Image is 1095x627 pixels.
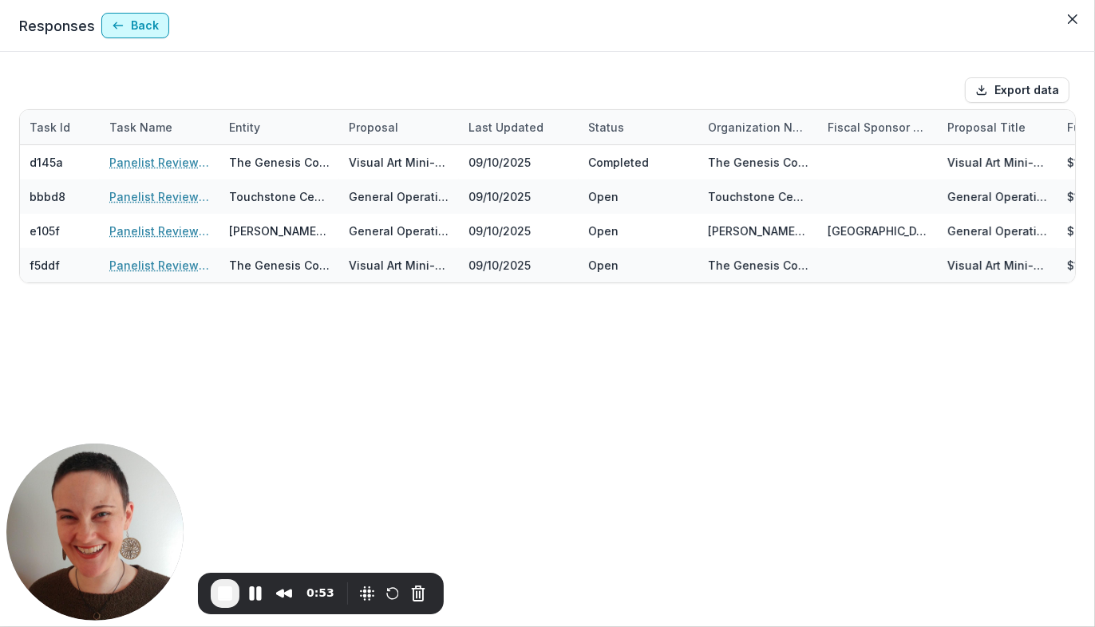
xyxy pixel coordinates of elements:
button: Back [101,13,169,38]
div: e105f [30,223,60,239]
div: Task Id [20,110,100,144]
div: General Operating Support [947,223,1048,239]
p: Responses [19,15,95,37]
div: Open [588,188,619,205]
div: Proposal Title [938,110,1057,144]
div: Entity [219,119,270,136]
div: The Genesis Collective [708,154,808,171]
div: Proposal [339,110,459,144]
div: d145a [30,154,63,171]
div: Fiscal Sponsor Name [818,119,938,136]
div: Status [579,110,698,144]
div: Entity [219,110,339,144]
div: Organization Name [698,110,818,144]
button: Export data [965,77,1069,103]
div: Task Name [100,110,219,144]
div: Completed [588,154,649,171]
div: [PERSON_NAME] Glass [229,223,330,239]
div: Organization Name [698,119,818,136]
div: Last Updated [459,110,579,144]
div: Visual Art Mini-Grants for Beaver County Artists [349,257,449,274]
div: Visual Art Mini-Grants for Beaver County Artists [947,257,1048,274]
a: Panelist Review - Arts [109,188,210,205]
div: General Operating Support [947,188,1048,205]
button: Close [1060,6,1085,32]
a: Panelist Review - Arts [109,154,210,171]
div: [GEOGRAPHIC_DATA][PERSON_NAME] [828,223,928,239]
div: Task Name [100,119,182,136]
div: 09/10/2025 [459,214,579,248]
div: 09/10/2025 [459,248,579,282]
div: The Genesis Collective [229,257,330,274]
div: The Genesis Collective [229,154,330,171]
div: Visual Art Mini-Grants for Beaver County Artists [349,154,449,171]
div: General Operating Support [349,223,449,239]
div: Task Id [20,119,80,136]
div: General Operating Support [349,188,449,205]
div: [PERSON_NAME] Glass [708,223,808,239]
div: Last Updated [459,119,553,136]
div: Fiscal Sponsor Name [818,110,938,144]
div: 09/10/2025 [459,145,579,179]
div: Open [588,257,619,274]
a: Panelist Review - Arts [109,257,210,274]
div: Proposal Title [938,119,1035,136]
div: f5ddf [30,257,60,274]
div: Open [588,223,619,239]
a: Panelist Review - Arts [109,223,210,239]
div: Touchstone Center for Crafts [229,188,330,205]
div: bbbd8 [30,188,65,205]
div: Visual Art Mini-Grants for Beaver County Artists [947,154,1048,171]
div: Proposal [339,119,408,136]
div: 09/10/2025 [459,179,579,214]
div: Status [579,119,634,136]
div: The Genesis Collective [708,257,808,274]
div: Touchstone Center for Crafts [708,188,808,205]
